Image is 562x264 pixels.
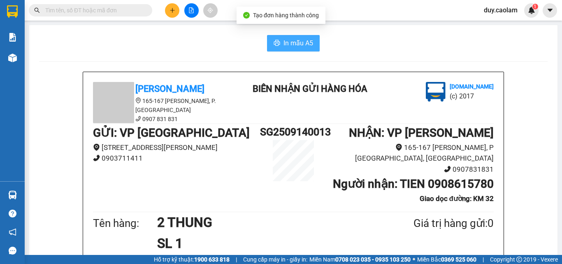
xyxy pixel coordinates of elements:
span: phone [135,116,141,121]
button: plus [165,3,179,18]
button: caret-down [543,3,557,18]
span: 1 [534,4,536,9]
span: duy.caolam [477,5,524,15]
span: search [34,7,40,13]
sup: 1 [532,4,538,9]
b: BIÊN NHẬN GỬI HÀNG HÓA [253,84,367,94]
img: logo.jpg [89,10,109,30]
li: (c) 2017 [450,91,494,101]
span: Miền Bắc [417,255,476,264]
b: BIÊN NHẬN GỬI HÀNG HÓA [53,12,79,79]
span: environment [395,144,402,151]
span: environment [135,98,141,103]
b: Giao dọc đường: KM 32 [420,194,494,203]
b: NHẬN : VP [PERSON_NAME] [349,126,494,140]
button: printerIn mẫu A5 [267,35,320,51]
li: 165-167 [PERSON_NAME], P [GEOGRAPHIC_DATA], [GEOGRAPHIC_DATA] [327,142,494,164]
span: file-add [188,7,194,13]
button: file-add [184,3,199,18]
div: Giá trị hàng gửi: 0 [374,215,494,232]
span: copyright [516,257,522,262]
h1: SG2509140013 [260,124,327,140]
strong: 0369 525 060 [441,256,476,263]
span: Hỗ trợ kỹ thuật: [154,255,230,264]
span: | [236,255,237,264]
span: phone [93,154,100,161]
h1: 2 THUNG [157,212,374,233]
input: Tìm tên, số ĐT hoặc mã đơn [45,6,142,15]
span: ⚪️ [413,258,415,261]
b: GỬI : VP [GEOGRAPHIC_DATA] [93,126,250,140]
img: warehouse-icon [8,54,17,62]
span: plus [170,7,175,13]
strong: 0708 023 035 - 0935 103 250 [335,256,411,263]
span: aim [207,7,213,13]
li: [STREET_ADDRESS][PERSON_NAME] [93,142,260,153]
b: [DOMAIN_NAME] [69,31,113,38]
span: environment [93,144,100,151]
strong: 1900 633 818 [194,256,230,263]
span: check-circle [243,12,250,19]
img: icon-new-feature [528,7,535,14]
img: logo-vxr [7,5,18,18]
h1: SL 1 [157,233,374,254]
li: 0907 831 831 [93,114,241,124]
span: caret-down [546,7,554,14]
span: Tạo đơn hàng thành công [253,12,319,19]
img: solution-icon [8,33,17,42]
img: logo.jpg [426,82,446,102]
span: Miền Nam [309,255,411,264]
span: question-circle [9,210,16,217]
div: Tên hàng: [93,215,157,232]
span: notification [9,228,16,236]
span: printer [274,40,280,47]
b: [DOMAIN_NAME] [450,83,494,90]
span: Cung cấp máy in - giấy in: [243,255,307,264]
li: 0907831831 [327,164,494,175]
span: | [483,255,484,264]
span: phone [444,166,451,173]
li: (c) 2017 [69,39,113,49]
li: 165-167 [PERSON_NAME], P. [GEOGRAPHIC_DATA] [93,96,241,114]
b: [PERSON_NAME] [10,53,46,92]
li: 0903711411 [93,153,260,164]
b: [PERSON_NAME] [135,84,204,94]
button: aim [203,3,218,18]
img: warehouse-icon [8,191,17,199]
b: Người nhận : TIEN 0908615780 [333,177,494,191]
span: In mẫu A5 [283,38,313,48]
span: message [9,247,16,255]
